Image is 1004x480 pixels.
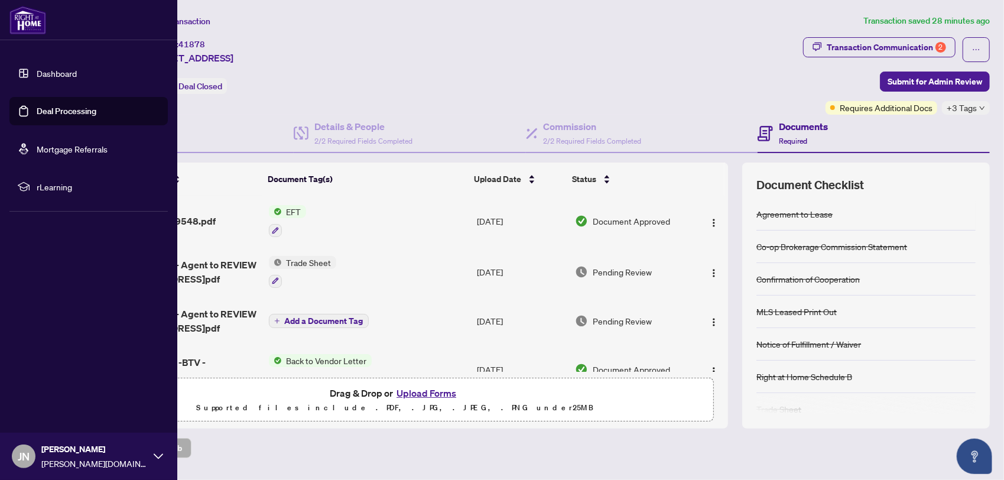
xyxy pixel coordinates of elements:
[972,46,980,54] span: ellipsis
[575,363,588,376] img: Document Status
[756,177,864,193] span: Document Checklist
[83,401,706,415] p: Supported files include .PDF, .JPG, .JPEG, .PNG under 25 MB
[803,37,956,57] button: Transaction Communication2
[779,137,807,145] span: Required
[109,258,259,286] span: TRADE SHEET - Agent to REVIEW - [STREET_ADDRESS]pdf
[472,297,570,345] td: [DATE]
[709,367,719,376] img: Logo
[572,173,596,186] span: Status
[282,354,372,367] span: Back to Vendor Letter
[269,354,372,386] button: Status IconBack to Vendor Letter
[285,317,363,325] span: Add a Document Tag
[575,215,588,228] img: Document Status
[544,119,642,134] h4: Commission
[575,265,588,278] img: Document Status
[756,207,833,220] div: Agreement to Lease
[709,317,719,327] img: Logo
[472,345,570,395] td: [DATE]
[704,360,723,379] button: Logo
[567,163,690,196] th: Status
[274,318,280,324] span: plus
[178,81,222,92] span: Deal Closed
[709,218,719,228] img: Logo
[147,51,233,65] span: [STREET_ADDRESS]
[314,137,412,145] span: 2/2 Required Fields Completed
[756,273,860,286] div: Confirmation of Cooperation
[840,101,932,114] span: Requires Additional Docs
[779,119,828,134] h4: Documents
[263,163,469,196] th: Document Tag(s)
[593,363,670,376] span: Document Approved
[957,439,992,474] button: Open asap
[269,256,336,288] button: Status IconTrade Sheet
[593,314,652,327] span: Pending Review
[935,42,946,53] div: 2
[544,137,642,145] span: 2/2 Required Fields Completed
[105,163,263,196] th: (16) File Name
[880,72,990,92] button: Submit for Admin Review
[756,338,861,351] div: Notice of Fulfillment / Waiver
[41,457,148,470] span: [PERSON_NAME][DOMAIN_NAME][EMAIL_ADDRESS][PERSON_NAME][DOMAIN_NAME]
[41,443,148,456] span: [PERSON_NAME]
[756,305,837,318] div: MLS Leased Print Out
[269,314,369,328] button: Add a Document Tag
[282,205,306,218] span: EFT
[979,105,985,111] span: down
[393,385,460,401] button: Upload Forms
[178,39,205,50] span: 41878
[269,313,369,329] button: Add a Document Tag
[269,354,282,367] img: Status Icon
[472,196,570,247] td: [DATE]
[282,256,336,269] span: Trade Sheet
[947,101,977,115] span: +3 Tags
[269,205,306,237] button: Status IconEFT
[575,314,588,327] img: Document Status
[709,268,719,278] img: Logo
[593,215,670,228] span: Document Approved
[888,72,982,91] span: Submit for Admin Review
[704,312,723,330] button: Logo
[330,385,460,401] span: Drag & Drop or
[756,240,907,253] div: Co-op Brokerage Commission Statement
[827,38,946,57] div: Transaction Communication
[109,307,259,335] span: TRADE SHEET - Agent to REVIEW - [STREET_ADDRESS]pdf
[704,262,723,281] button: Logo
[76,378,713,422] span: Drag & Drop orUpload FormsSupported files include .PDF, .JPG, .JPEG, .PNG under25MB
[593,265,652,278] span: Pending Review
[269,256,282,269] img: Status Icon
[472,247,570,297] td: [DATE]
[314,119,412,134] h4: Details & People
[37,106,96,116] a: Deal Processing
[147,16,210,27] span: View Transaction
[756,370,852,383] div: Right at Home Schedule B
[37,180,160,193] span: rLearning
[18,448,30,465] span: JN
[469,163,567,196] th: Upload Date
[37,68,77,79] a: Dashboard
[109,355,259,384] span: INV to Landlord -BTV - [STREET_ADDRESS]pdf
[9,6,46,34] img: logo
[269,205,282,218] img: Status Icon
[474,173,521,186] span: Upload Date
[863,14,990,28] article: Transaction saved 28 minutes ago
[147,78,227,94] div: Status:
[37,144,108,154] a: Mortgage Referrals
[704,212,723,231] button: Logo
